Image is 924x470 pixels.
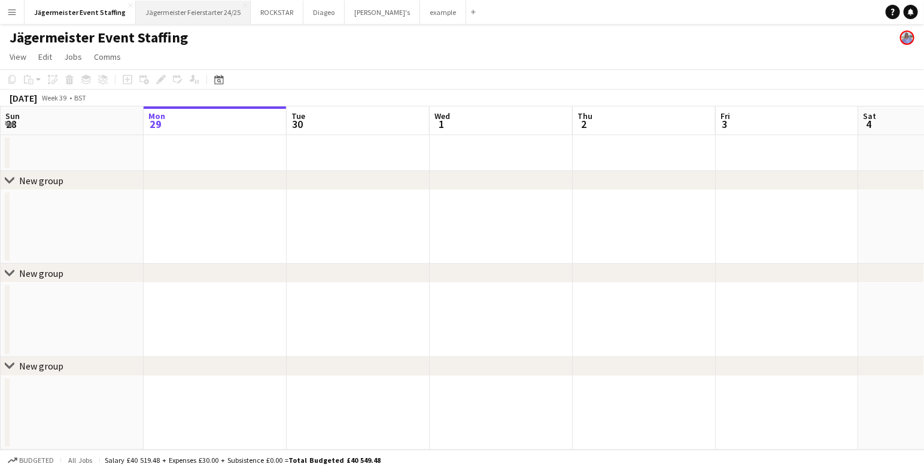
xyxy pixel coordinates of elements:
[38,51,52,62] span: Edit
[10,29,188,47] h1: Jägermeister Event Staffing
[74,93,86,102] div: BST
[105,456,381,465] div: Salary £40 519.48 + Expenses £30.00 + Subsistence £0.00 =
[64,51,82,62] span: Jobs
[434,111,450,121] span: Wed
[719,117,730,131] span: 3
[19,175,63,187] div: New group
[290,117,305,131] span: 30
[148,111,165,121] span: Mon
[900,30,914,45] app-user-avatar: Lucy Hillier
[288,456,381,465] span: Total Budgeted £40 549.48
[576,117,592,131] span: 2
[59,49,87,65] a: Jobs
[251,1,303,24] button: ROCKSTAR
[577,111,592,121] span: Thu
[433,117,450,131] span: 1
[19,456,54,465] span: Budgeted
[147,117,165,131] span: 29
[420,1,466,24] button: example
[291,111,305,121] span: Tue
[5,111,20,121] span: Sun
[721,111,730,121] span: Fri
[862,117,877,131] span: 4
[303,1,345,24] button: Diageo
[6,454,56,467] button: Budgeted
[4,117,20,131] span: 28
[89,49,126,65] a: Comms
[10,92,37,104] div: [DATE]
[345,1,420,24] button: [PERSON_NAME]'s
[136,1,251,24] button: Jägermeister Feierstarter 24/25
[19,267,63,279] div: New group
[864,111,877,121] span: Sat
[66,456,95,465] span: All jobs
[5,49,31,65] a: View
[94,51,121,62] span: Comms
[39,93,69,102] span: Week 39
[34,49,57,65] a: Edit
[10,51,26,62] span: View
[19,360,63,372] div: New group
[25,1,136,24] button: Jägermeister Event Staffing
